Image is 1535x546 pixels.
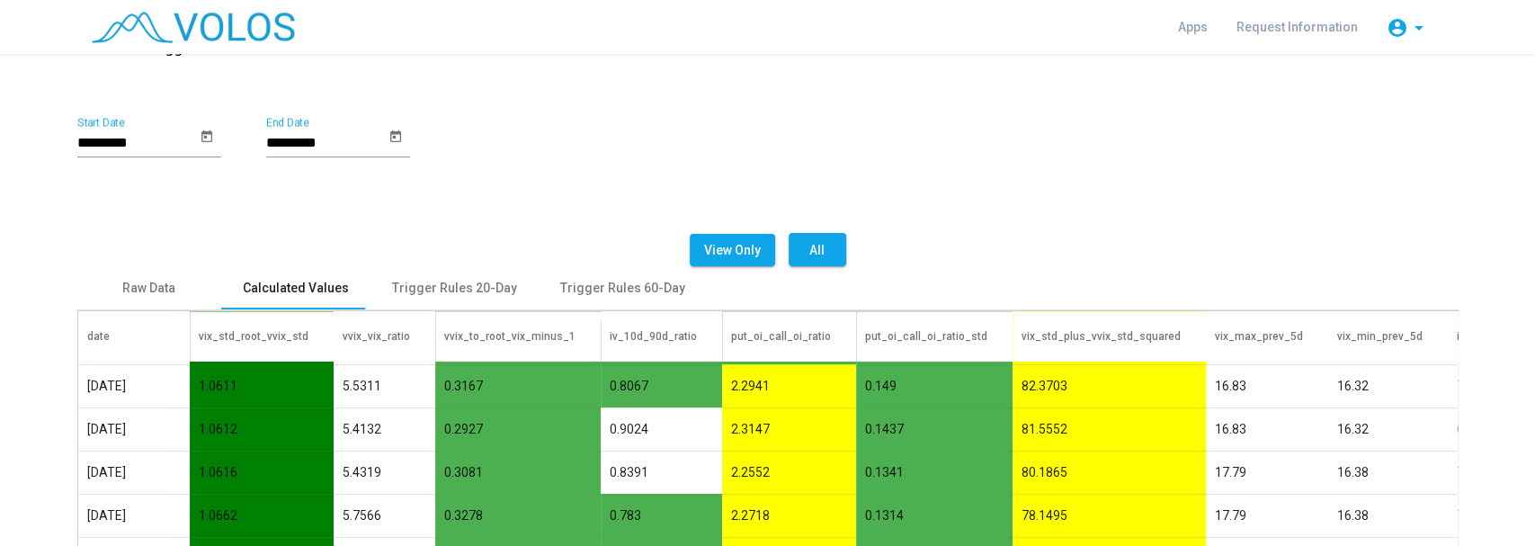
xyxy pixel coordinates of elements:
td: 2.2941 [722,364,856,407]
button: Open calendar [388,126,410,148]
div: Trigger Rules 20-Day [392,279,517,298]
div: iv_30d_inverse [1457,328,1533,345]
div: Raw Data [122,279,175,298]
span: Request Information [1236,20,1358,34]
div: vvix_vix_ratio [343,328,426,345]
td: 5.4319 [334,451,435,494]
td: 81.5552 [1013,407,1206,451]
td: 1.0612 [190,407,334,451]
td: 0.1437 [856,407,1013,451]
td: 78.1495 [1013,494,1206,537]
td: 0.1314 [856,494,1013,537]
td: 2.3147 [722,407,856,451]
div: put_oi_call_oi_ratio_std [865,328,987,345]
div: Calculated Values [243,279,349,298]
td: [DATE] [78,451,168,494]
button: View Only [690,234,775,266]
div: vvix_to_root_vix_minus_1 [444,328,576,345]
span: All [809,243,825,257]
td: 0.1341 [856,451,1013,494]
div: vix_std_plus_vvix_std_squared [1022,328,1197,345]
span: Apps [1178,20,1208,34]
td: 16.38 [1328,451,1448,494]
td: 2.2552 [722,451,856,494]
td: 0.2927 [435,407,601,451]
div: vix_min_prev_5d [1337,328,1439,345]
td: 17.79 [1206,494,1328,537]
td: 0.3278 [435,494,601,537]
div: Trigger Rules 60-Day [560,279,685,298]
td: 82.3703 [1013,364,1206,407]
mat-icon: arrow_drop_down [1408,17,1430,39]
td: 1.0616 [190,451,334,494]
td: [DATE] [78,364,168,407]
td: 16.32 [1328,364,1448,407]
td: [DATE] [78,407,168,451]
td: 1.0611 [190,364,334,407]
td: 2.2718 [722,494,856,537]
td: 0.783 [601,494,722,537]
div: vix_std_root_vvix_std [199,328,325,345]
div: date [87,328,159,345]
div: iv_10d_90d_ratio [610,328,713,345]
div: put_oi_call_oi_ratio_std [865,328,1004,345]
div: vix_std_plus_vvix_std_squared [1022,328,1181,345]
div: put_oi_call_oi_ratio [731,328,831,345]
div: date [87,328,110,345]
mat-icon: account_circle [1387,17,1408,39]
td: 16.38 [1328,494,1448,537]
div: vvix_vix_ratio [343,328,410,345]
td: 0.149 [856,364,1013,407]
td: 1.0662 [190,494,334,537]
button: All [789,233,846,266]
td: 0.8067 [601,364,722,407]
td: 16.83 [1206,364,1328,407]
td: 0.3167 [435,364,601,407]
td: 0.3081 [435,451,601,494]
span: View Only [704,243,761,257]
td: 17.79 [1206,451,1328,494]
div: vix_max_prev_5d [1215,328,1319,345]
div: put_oi_call_oi_ratio [731,328,847,345]
td: 16.32 [1328,407,1448,451]
td: [DATE] [78,494,168,537]
td: 16.83 [1206,407,1328,451]
div: vvix_to_root_vix_minus_1 [444,328,592,345]
td: 80.1865 [1013,451,1206,494]
div: vix_min_prev_5d [1337,328,1423,345]
a: Request Information [1222,11,1372,43]
td: 5.4132 [334,407,435,451]
button: Open calendar [200,126,221,148]
td: 0.8391 [601,451,722,494]
td: 5.5311 [334,364,435,407]
div: iv_10d_90d_ratio [610,328,697,345]
div: vix_std_root_vvix_std [199,328,308,345]
td: 0.9024 [601,407,722,451]
a: Apps [1164,11,1222,43]
div: vix_max_prev_5d [1215,328,1303,345]
td: 5.7566 [334,494,435,537]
